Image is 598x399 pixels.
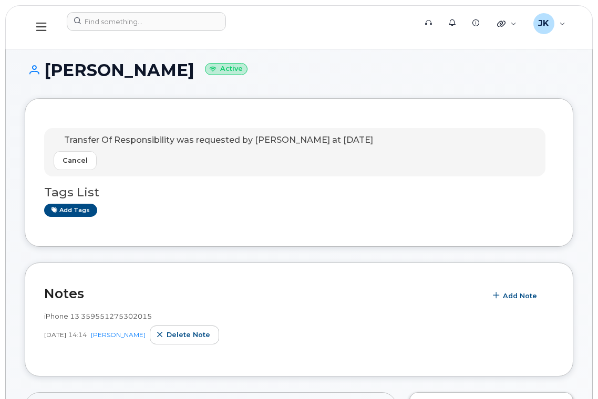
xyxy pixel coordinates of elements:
button: Delete note [150,325,219,344]
span: 14:14 [68,330,87,339]
h1: [PERSON_NAME] [25,61,573,79]
span: [DATE] [44,330,66,339]
span: Delete note [167,330,210,340]
h3: Tags List [44,186,554,199]
a: Add tags [44,204,97,217]
button: Add Note [486,286,546,305]
a: [PERSON_NAME] [91,331,146,339]
h2: Notes [44,286,481,301]
span: Transfer Of Responsibility was requested by [PERSON_NAME] at [DATE] [64,135,373,145]
span: Add Note [503,291,537,301]
button: Cancel [54,151,97,170]
small: Active [205,63,248,75]
span: Cancel [63,155,88,165]
span: iPhone 13 359551275302015 [44,312,152,320]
